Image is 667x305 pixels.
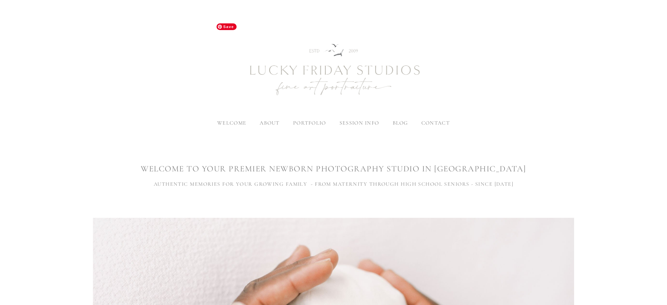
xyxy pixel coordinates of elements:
[217,23,237,30] span: Save
[93,163,574,175] h1: WELCOME TO YOUR premier newborn photography studio IN [GEOGRAPHIC_DATA]
[421,120,450,126] a: contact
[293,120,326,126] label: portfolio
[213,20,454,120] img: Newborn Photography Denver | Lucky Friday Studios
[393,120,408,126] a: blog
[217,120,246,126] a: welcome
[340,120,379,126] label: session info
[260,120,279,126] label: about
[93,180,574,188] h3: AUTHENTIC MEMORIES FOR YOUR GROWING FAMILY - FROM MATERNITY THROUGH HIGH SCHOOL SENIORS - SINCE [...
